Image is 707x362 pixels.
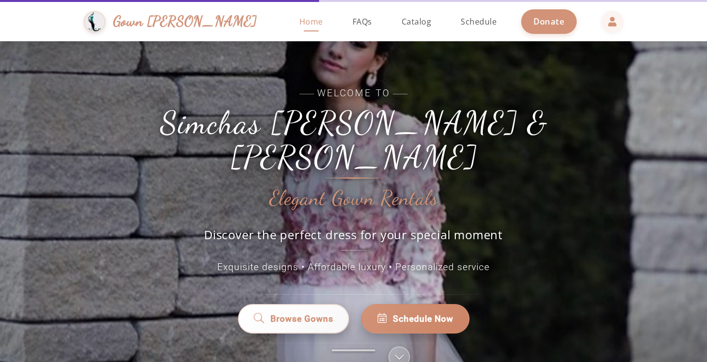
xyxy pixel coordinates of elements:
[132,86,575,101] span: Welcome to
[132,260,575,275] p: Exquisite designs • Affordable luxury • Personalized service
[392,2,442,41] a: Catalog
[461,16,497,27] span: Schedule
[451,2,506,41] a: Schedule
[84,11,106,33] img: Gown Gmach Logo
[393,312,453,325] span: Schedule Now
[132,106,575,175] h1: Simchas [PERSON_NAME] & [PERSON_NAME]
[533,16,564,27] span: Donate
[353,16,372,27] span: FAQs
[194,226,513,251] p: Discover the perfect dress for your special moment
[84,8,267,35] a: Gown [PERSON_NAME]
[290,2,333,41] a: Home
[269,187,438,210] h2: Elegant Gown Rentals
[270,312,333,325] span: Browse Gowns
[113,11,257,32] span: Gown [PERSON_NAME]
[299,16,323,27] span: Home
[343,2,382,41] a: FAQs
[402,16,432,27] span: Catalog
[521,9,577,33] a: Donate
